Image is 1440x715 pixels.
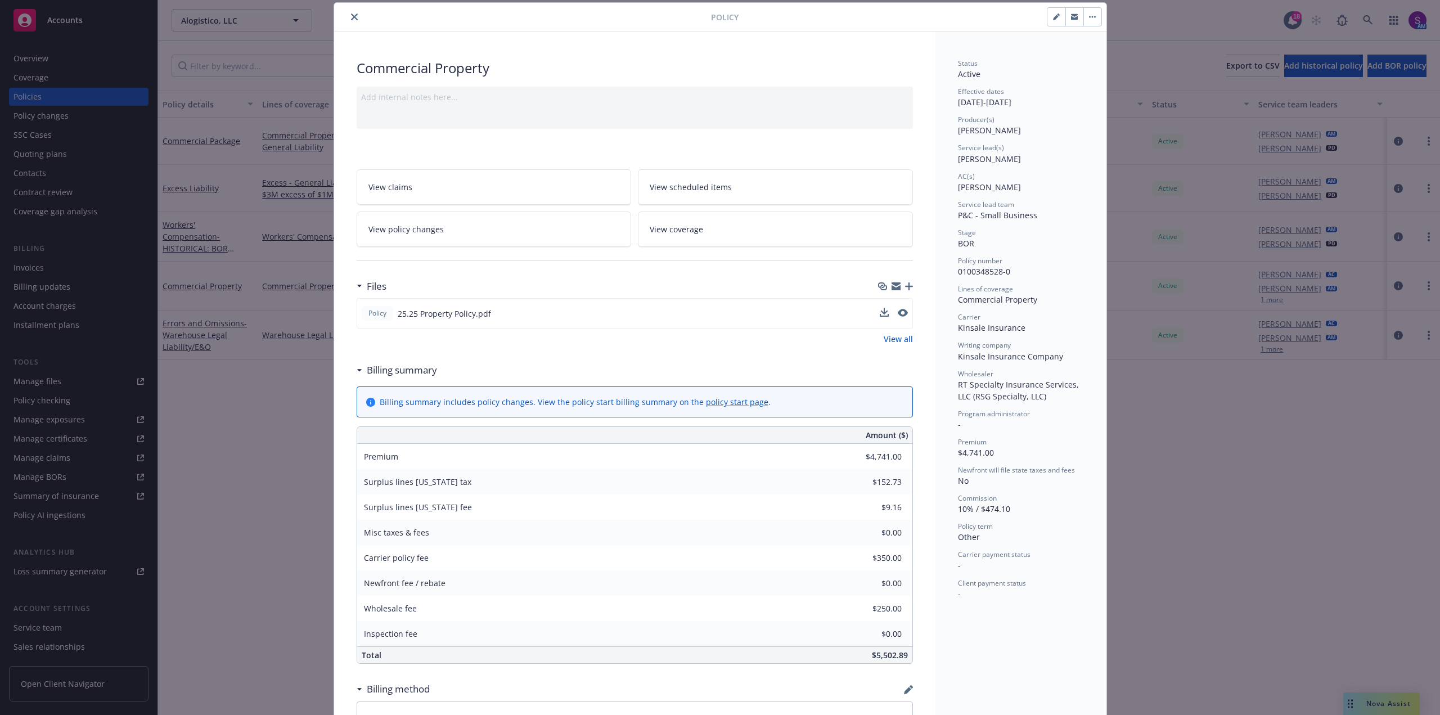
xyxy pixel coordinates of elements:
[958,550,1030,559] span: Carrier payment status
[958,369,993,379] span: Wholesaler
[650,181,732,193] span: View scheduled items
[958,312,980,322] span: Carrier
[958,200,1014,209] span: Service lead team
[898,308,908,320] button: preview file
[357,682,430,696] div: Billing method
[706,397,768,407] a: policy start page
[357,59,913,78] div: Commercial Property
[958,447,994,458] span: $4,741.00
[958,532,980,542] span: Other
[958,238,974,249] span: BOR
[835,600,908,617] input: 0.00
[958,266,1010,277] span: 0100348528-0
[835,474,908,491] input: 0.00
[357,363,437,377] div: Billing summary
[958,379,1081,402] span: RT Specialty Insurance Services, LLC (RSG Specialty, LLC)
[638,212,913,247] a: View coverage
[898,309,908,317] button: preview file
[958,59,978,68] span: Status
[357,279,386,294] div: Files
[958,475,969,486] span: No
[711,11,739,23] span: Policy
[872,650,908,660] span: $5,502.89
[368,181,412,193] span: View claims
[398,308,491,320] span: 25.25 Property Policy.pdf
[364,552,429,563] span: Carrier policy fee
[367,682,430,696] h3: Billing method
[866,429,908,441] span: Amount ($)
[958,351,1063,362] span: Kinsale Insurance Company
[364,476,471,487] span: Surplus lines [US_STATE] tax
[958,503,1010,514] span: 10% / $474.10
[958,284,1013,294] span: Lines of coverage
[364,451,398,462] span: Premium
[958,409,1030,419] span: Program administrator
[958,437,987,447] span: Premium
[958,578,1026,588] span: Client payment status
[958,172,975,181] span: AC(s)
[366,308,389,318] span: Policy
[357,169,632,205] a: View claims
[958,588,961,599] span: -
[835,626,908,642] input: 0.00
[835,448,908,465] input: 0.00
[958,256,1002,266] span: Policy number
[361,91,908,103] div: Add internal notes here...
[364,628,417,639] span: Inspection fee
[958,521,993,531] span: Policy term
[958,465,1075,475] span: Newfront will file state taxes and fees
[348,10,361,24] button: close
[364,502,472,512] span: Surplus lines [US_STATE] fee
[380,396,771,408] div: Billing summary includes policy changes. View the policy start billing summary on the .
[650,223,703,235] span: View coverage
[368,223,444,235] span: View policy changes
[362,650,381,660] span: Total
[357,212,632,247] a: View policy changes
[958,322,1025,333] span: Kinsale Insurance
[367,363,437,377] h3: Billing summary
[364,527,429,538] span: Misc taxes & fees
[880,308,889,317] button: download file
[835,575,908,592] input: 0.00
[835,550,908,566] input: 0.00
[958,115,994,124] span: Producer(s)
[835,524,908,541] input: 0.00
[958,69,980,79] span: Active
[884,333,913,345] a: View all
[958,210,1037,221] span: P&C - Small Business
[364,578,445,588] span: Newfront fee / rebate
[880,308,889,320] button: download file
[638,169,913,205] a: View scheduled items
[958,87,1084,108] div: [DATE] - [DATE]
[958,182,1021,192] span: [PERSON_NAME]
[958,560,961,571] span: -
[835,499,908,516] input: 0.00
[364,603,417,614] span: Wholesale fee
[958,340,1011,350] span: Writing company
[958,154,1021,164] span: [PERSON_NAME]
[958,493,997,503] span: Commission
[958,294,1084,305] div: Commercial Property
[958,87,1004,96] span: Effective dates
[958,419,961,430] span: -
[958,125,1021,136] span: [PERSON_NAME]
[958,228,976,237] span: Stage
[958,143,1004,152] span: Service lead(s)
[367,279,386,294] h3: Files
